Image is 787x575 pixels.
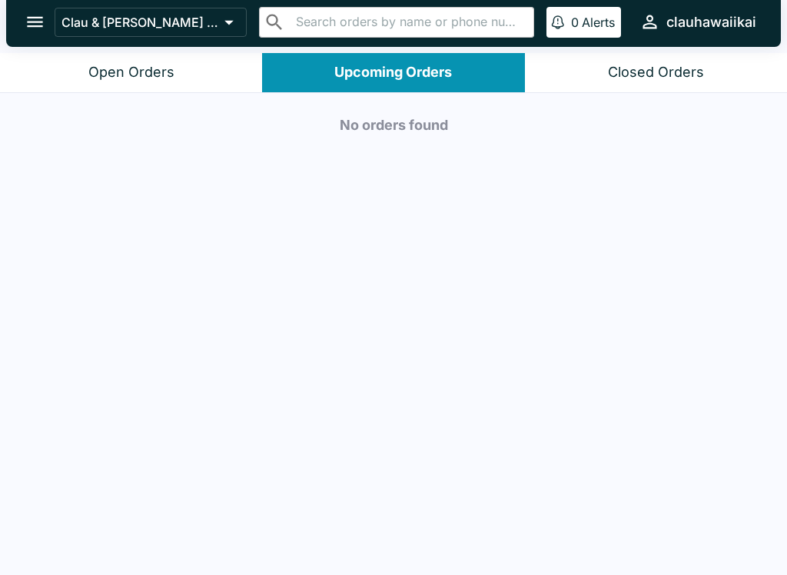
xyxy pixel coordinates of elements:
[61,15,218,30] p: Clau & [PERSON_NAME] Cocina 2 - [US_STATE] Kai
[55,8,247,37] button: Clau & [PERSON_NAME] Cocina 2 - [US_STATE] Kai
[571,15,579,30] p: 0
[666,13,756,32] div: clauhawaiikai
[608,64,704,81] div: Closed Orders
[88,64,174,81] div: Open Orders
[633,5,762,38] button: clauhawaiikai
[334,64,452,81] div: Upcoming Orders
[15,2,55,42] button: open drawer
[291,12,527,33] input: Search orders by name or phone number
[582,15,615,30] p: Alerts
